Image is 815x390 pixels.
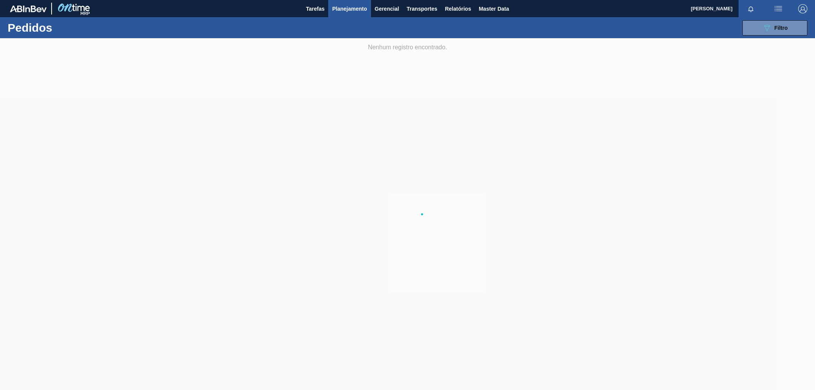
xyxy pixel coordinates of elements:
[798,4,807,13] img: Logout
[8,23,124,32] h1: Pedidos
[10,5,47,12] img: TNhmsLtSVTkK8tSr43FrP2fwEKptu5GPRR3wAAAABJRU5ErkJggg==
[774,4,783,13] img: userActions
[407,4,437,13] span: Transportes
[445,4,471,13] span: Relatórios
[332,4,367,13] span: Planejamento
[306,4,325,13] span: Tarefas
[742,20,807,36] button: Filtro
[739,3,763,14] button: Notificações
[375,4,399,13] span: Gerencial
[774,25,788,31] span: Filtro
[479,4,509,13] span: Master Data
